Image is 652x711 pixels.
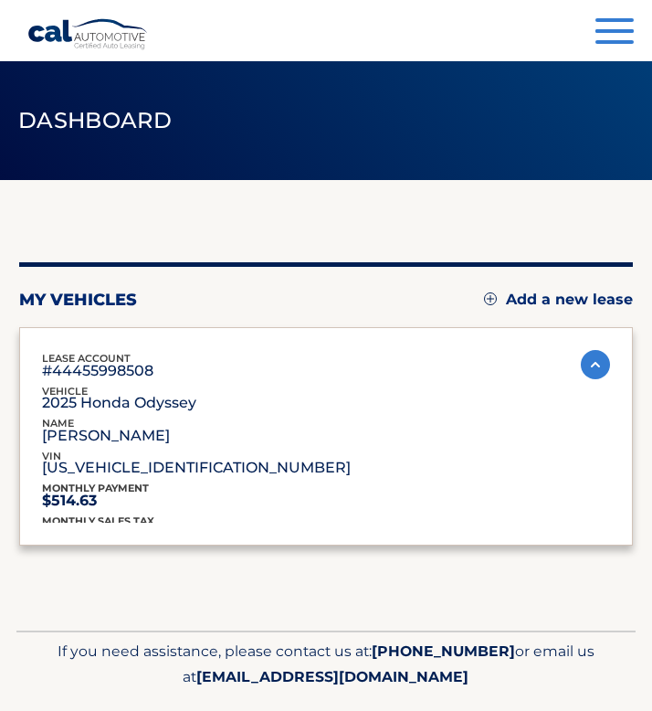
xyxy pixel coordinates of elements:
[42,463,351,472] p: [US_VEHICLE_IDENTIFICATION_NUMBER]
[581,350,610,379] img: accordion-active.svg
[42,352,131,365] span: lease account
[196,668,468,685] span: [EMAIL_ADDRESS][DOMAIN_NAME]
[42,515,154,527] span: Monthly sales Tax
[42,450,61,462] span: vin
[42,482,149,494] span: Monthly Payment
[42,366,153,376] p: #44455998508
[372,642,515,660] span: [PHONE_NUMBER]
[42,431,170,440] p: [PERSON_NAME]
[595,18,634,48] button: Menu
[44,639,608,691] p: If you need assistance, please contact us at: or email us at
[42,385,88,398] span: vehicle
[42,417,74,430] span: name
[484,292,497,305] img: add.svg
[484,291,633,309] a: Add a new lease
[19,290,137,310] h2: my vehicles
[27,18,149,50] a: Cal Automotive
[42,496,149,505] p: $514.63
[42,398,196,408] p: 2025 Honda Odyssey
[18,107,172,133] span: Dashboard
